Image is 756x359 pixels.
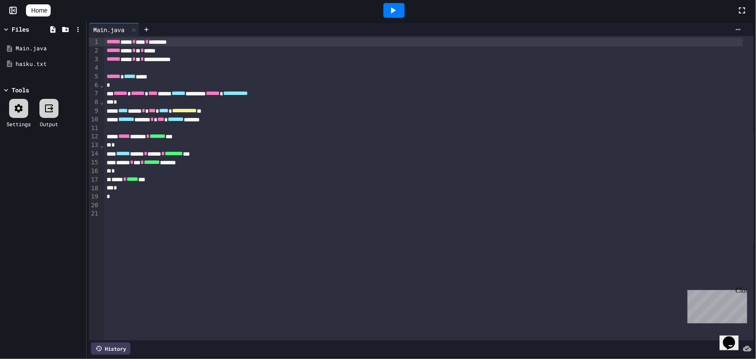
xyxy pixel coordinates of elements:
[100,98,104,105] span: Fold line
[16,44,83,53] div: Main.java
[12,25,29,34] div: Files
[40,120,58,128] div: Output
[720,324,747,350] iframe: chat widget
[89,184,100,193] div: 18
[89,158,100,167] div: 15
[89,38,100,46] div: 1
[16,60,83,69] div: haiku.txt
[100,142,104,149] span: Fold line
[89,115,100,124] div: 10
[89,132,100,141] div: 12
[6,120,31,128] div: Settings
[684,287,747,323] iframe: chat widget
[91,343,130,355] div: History
[89,98,100,107] div: 8
[89,25,129,34] div: Main.java
[3,3,60,55] div: Chat with us now!Close
[89,193,100,201] div: 19
[26,4,51,16] a: Home
[89,72,100,81] div: 5
[89,201,100,210] div: 20
[89,55,100,64] div: 3
[89,209,100,218] div: 21
[89,107,100,115] div: 9
[89,150,100,158] div: 14
[89,176,100,184] div: 17
[89,81,100,90] div: 6
[89,89,100,98] div: 7
[89,124,100,133] div: 11
[89,64,100,72] div: 4
[12,85,29,95] div: Tools
[89,23,140,36] div: Main.java
[89,141,100,150] div: 13
[89,167,100,176] div: 16
[31,6,47,15] span: Home
[89,46,100,55] div: 2
[100,82,104,88] span: Fold line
